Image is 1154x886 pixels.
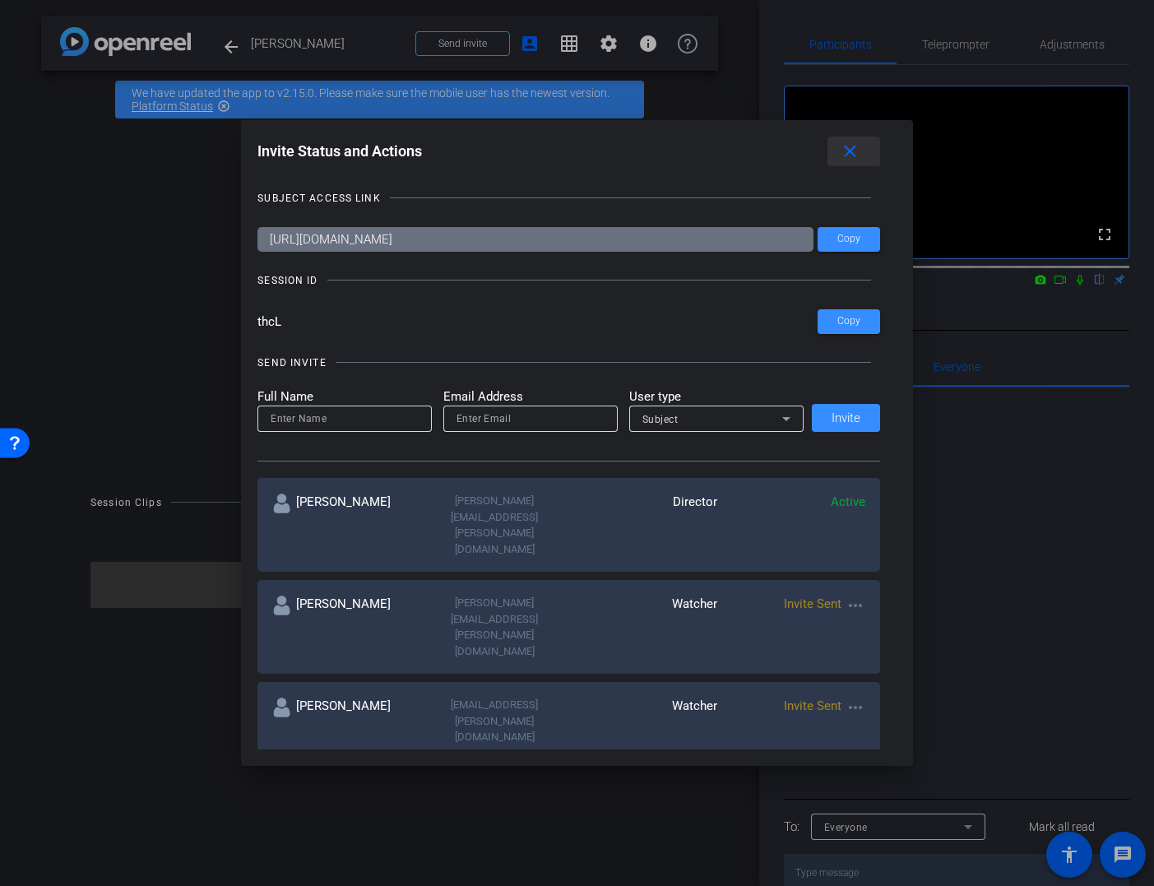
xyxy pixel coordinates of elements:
button: Copy [818,227,880,252]
div: SEND INVITE [257,355,326,371]
span: Copy [837,233,860,245]
div: [PERSON_NAME][EMAIL_ADDRESS][PERSON_NAME][DOMAIN_NAME] [420,493,568,557]
div: Watcher [569,595,717,659]
span: Invite Sent [784,596,841,611]
div: SUBJECT ACCESS LINK [257,190,380,206]
input: Enter Email [457,409,605,429]
mat-label: Full Name [257,387,432,406]
div: [EMAIL_ADDRESS][PERSON_NAME][DOMAIN_NAME] [420,697,568,745]
openreel-title-line: SEND INVITE [257,355,880,371]
openreel-title-line: SESSION ID [257,272,880,289]
openreel-title-line: SUBJECT ACCESS LINK [257,190,880,206]
mat-icon: more_horiz [846,596,865,615]
mat-label: User type [629,387,804,406]
div: [PERSON_NAME][EMAIL_ADDRESS][PERSON_NAME][DOMAIN_NAME] [420,595,568,659]
input: Enter Name [271,409,419,429]
span: Subject [642,414,679,425]
mat-icon: close [840,141,860,162]
span: Copy [837,315,860,327]
button: Copy [818,309,880,334]
span: Invite Sent [784,698,841,713]
div: [PERSON_NAME] [272,595,420,659]
div: [PERSON_NAME] [272,697,420,745]
div: [PERSON_NAME] [272,493,420,557]
mat-icon: more_horiz [846,698,865,717]
div: Invite Status and Actions [257,137,880,166]
mat-label: Email Address [443,387,618,406]
div: Director [569,493,717,557]
span: Active [831,494,865,509]
div: SESSION ID [257,272,317,289]
div: Watcher [569,697,717,745]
